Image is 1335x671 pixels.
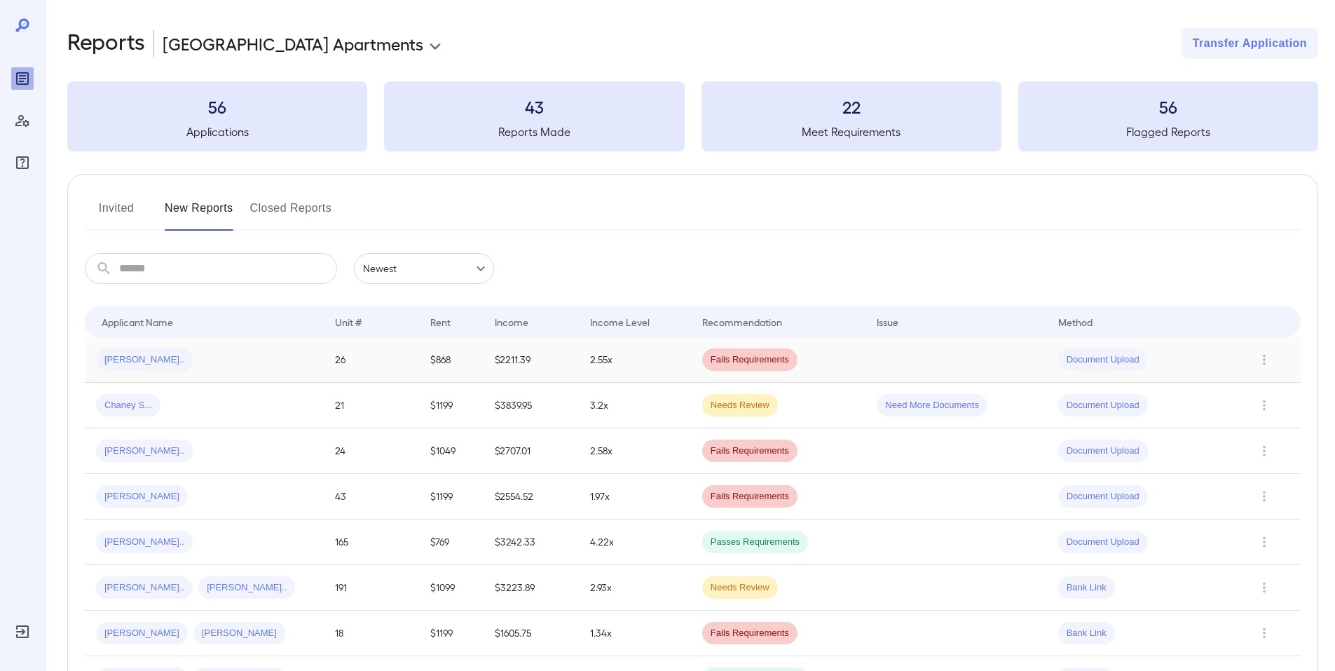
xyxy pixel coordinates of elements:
span: [PERSON_NAME] [96,627,188,640]
h3: 43 [384,95,684,118]
span: Needs Review [702,399,778,412]
button: New Reports [165,197,233,231]
p: [GEOGRAPHIC_DATA] Apartments [163,32,423,55]
h5: Reports Made [384,123,684,140]
span: Fails Requirements [702,490,797,503]
div: Recommendation [702,313,782,330]
td: $868 [419,337,484,383]
div: FAQ [11,151,34,174]
td: $1099 [419,565,484,611]
button: Row Actions [1253,622,1275,644]
button: Row Actions [1253,576,1275,599]
td: $2554.52 [484,474,579,520]
div: Unit # [335,313,362,330]
span: Need More Documents [877,399,987,412]
summary: 56Applications43Reports Made22Meet Requirements56Flagged Reports [67,81,1318,151]
div: Log Out [11,621,34,643]
td: 191 [324,565,419,611]
div: Income Level [590,313,650,330]
h5: Flagged Reports [1018,123,1318,140]
button: Row Actions [1253,440,1275,462]
td: $1199 [419,474,484,520]
div: Reports [11,67,34,90]
span: Fails Requirements [702,627,797,640]
td: 2.58x [579,428,690,474]
td: $3223.89 [484,565,579,611]
div: Issue [877,313,899,330]
td: $1605.75 [484,611,579,656]
span: [PERSON_NAME] [96,490,188,503]
span: Document Upload [1058,536,1148,549]
div: Newest [354,253,494,284]
span: Fails Requirements [702,445,797,458]
button: Closed Reports [250,197,332,231]
td: $769 [419,520,484,565]
button: Row Actions [1253,348,1275,371]
span: [PERSON_NAME].. [198,581,295,595]
button: Invited [85,197,148,231]
td: 2.55x [579,337,690,383]
td: 21 [324,383,419,428]
td: $3242.33 [484,520,579,565]
td: $2211.39 [484,337,579,383]
h5: Meet Requirements [701,123,1001,140]
span: [PERSON_NAME].. [96,445,193,458]
td: 24 [324,428,419,474]
h5: Applications [67,123,367,140]
span: Document Upload [1058,399,1148,412]
td: 4.22x [579,520,690,565]
td: 1.97x [579,474,690,520]
span: Fails Requirements [702,353,797,367]
button: Row Actions [1253,394,1275,416]
td: 26 [324,337,419,383]
td: 3.2x [579,383,690,428]
span: Bank Link [1058,581,1115,595]
td: 43 [324,474,419,520]
td: $1049 [419,428,484,474]
button: Row Actions [1253,485,1275,508]
button: Row Actions [1253,531,1275,553]
span: [PERSON_NAME].. [96,353,193,367]
h3: 22 [701,95,1001,118]
span: Needs Review [702,581,778,595]
span: Document Upload [1058,445,1148,458]
div: Manage Users [11,109,34,132]
span: Passes Requirements [702,536,808,549]
div: Income [495,313,528,330]
span: Chaney S... [96,399,160,412]
div: Method [1058,313,1093,330]
h3: 56 [1018,95,1318,118]
div: Rent [430,313,453,330]
span: [PERSON_NAME].. [96,536,193,549]
span: Document Upload [1058,353,1148,367]
td: 2.93x [579,565,690,611]
h2: Reports [67,28,145,59]
td: $1199 [419,383,484,428]
button: Transfer Application [1182,28,1318,59]
h3: 56 [67,95,367,118]
td: 1.34x [579,611,690,656]
td: $2707.01 [484,428,579,474]
td: $3839.95 [484,383,579,428]
td: 165 [324,520,419,565]
td: 18 [324,611,419,656]
div: Applicant Name [102,313,173,330]
span: [PERSON_NAME] [193,627,285,640]
td: $1199 [419,611,484,656]
span: Bank Link [1058,627,1115,640]
span: Document Upload [1058,490,1148,503]
span: [PERSON_NAME].. [96,581,193,595]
